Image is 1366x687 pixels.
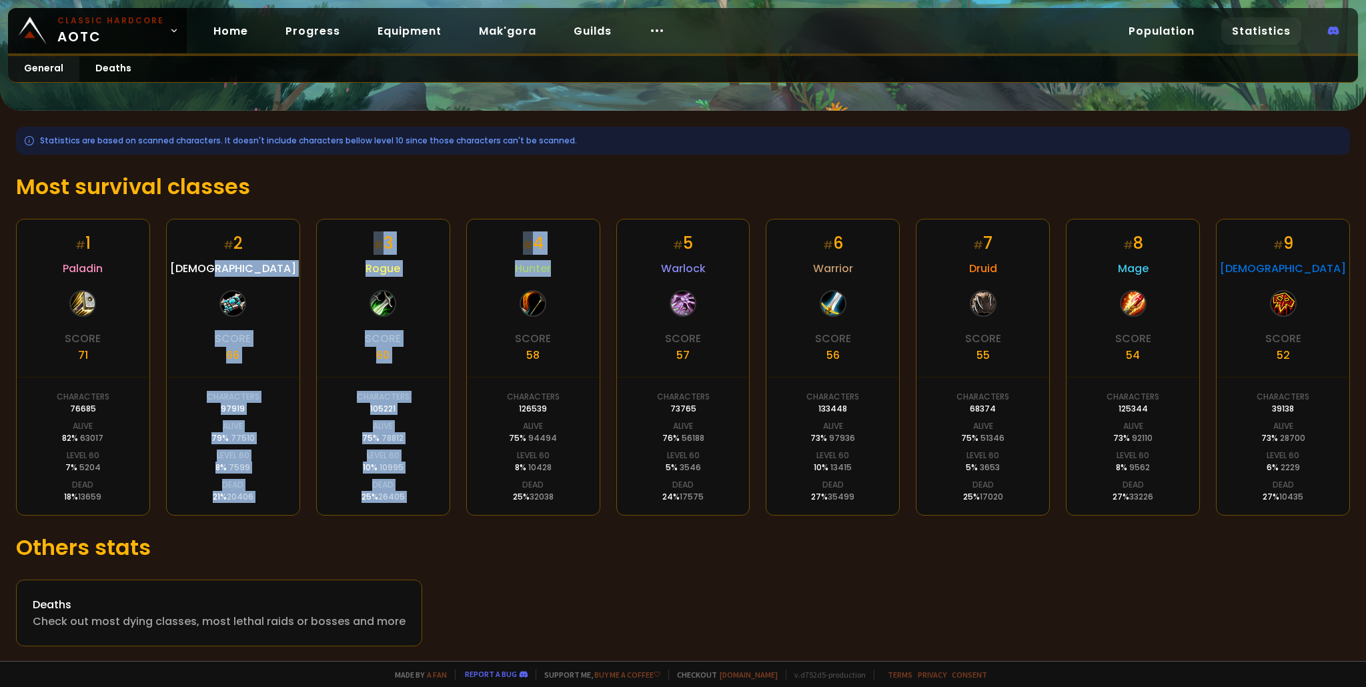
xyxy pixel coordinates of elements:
div: Characters [207,391,259,403]
div: Alive [73,420,93,432]
span: 35499 [828,491,854,502]
span: 33226 [1129,491,1153,502]
span: v. d752d5 - production [786,670,866,680]
div: 66 [226,347,239,364]
div: Characters [57,391,109,403]
a: Privacy [918,670,946,680]
span: 92110 [1132,432,1153,444]
div: Alive [373,420,393,432]
span: 51346 [980,432,1004,444]
div: 4 [523,231,544,255]
div: 25 % [963,491,1003,503]
span: 56188 [682,432,704,444]
span: 3653 [980,462,1000,473]
div: 7 % [65,462,101,474]
span: 26405 [378,491,405,502]
span: 17575 [680,491,704,502]
div: 56 [826,347,840,364]
div: Dead [522,479,544,491]
div: 58 [526,347,540,364]
div: 5 % [966,462,1000,474]
div: 126539 [519,403,547,415]
span: 17020 [980,491,1003,502]
h1: Most survival classes [16,171,1350,203]
a: Deaths [79,56,147,82]
div: Characters [1107,391,1159,403]
span: 10995 [380,462,404,473]
span: Support me, [536,670,660,680]
small: # [523,237,533,253]
div: 82 % [62,432,103,444]
div: 8 % [515,462,552,474]
span: Druid [969,260,997,277]
div: Score [365,330,401,347]
div: Alive [1123,420,1143,432]
div: Check out most dying classes, most lethal raids or bosses and more [33,613,406,630]
span: 63017 [80,432,103,444]
a: Classic HardcoreAOTC [8,8,187,53]
span: 2229 [1281,462,1300,473]
div: Level 60 [1117,450,1149,462]
span: 94494 [528,432,557,444]
div: 5 [673,231,693,255]
span: Warlock [661,260,706,277]
div: 73 % [1113,432,1153,444]
span: 13659 [78,491,101,502]
div: Dead [1123,479,1144,491]
div: Characters [806,391,859,403]
div: Alive [1273,420,1293,432]
div: 54 [1126,347,1140,364]
div: 71 [78,347,88,364]
div: Level 60 [1267,450,1299,462]
div: 97919 [221,403,245,415]
a: Home [203,17,259,45]
span: 9562 [1129,462,1150,473]
div: Level 60 [67,450,99,462]
small: # [973,237,983,253]
div: 52 [1277,347,1290,364]
a: General [8,56,79,82]
div: Level 60 [816,450,849,462]
small: Classic Hardcore [57,15,164,27]
div: 73 % [1261,432,1305,444]
a: Progress [275,17,351,45]
a: Statistics [1221,17,1301,45]
div: 27 % [811,491,854,503]
div: Alive [823,420,843,432]
div: Alive [223,420,243,432]
a: Mak'gora [468,17,547,45]
div: 25 % [362,491,405,503]
small: # [1273,237,1283,253]
span: 97936 [829,432,855,444]
div: 8 % [1116,462,1150,474]
a: a fan [427,670,447,680]
div: 3 [374,231,393,255]
div: 68374 [970,403,996,415]
small: # [823,237,833,253]
span: 28700 [1280,432,1305,444]
div: 9 [1273,231,1293,255]
div: Score [65,330,101,347]
span: 7599 [229,462,250,473]
div: Level 60 [367,450,400,462]
span: 32038 [530,491,554,502]
div: 5 % [666,462,701,474]
div: 10 % [814,462,852,474]
span: 10428 [528,462,552,473]
div: 75 % [961,432,1004,444]
div: 39138 [1272,403,1294,415]
div: 57 [676,347,690,364]
div: 7 [973,231,992,255]
div: Score [965,330,1001,347]
div: 6 [823,231,843,255]
small: # [673,237,683,253]
div: 8 % [215,462,250,474]
span: Made by [387,670,447,680]
div: 27 % [1263,491,1303,503]
div: Level 60 [217,450,249,462]
small: # [223,237,233,253]
small: # [374,237,384,253]
div: 79 % [211,432,255,444]
div: 76 % [662,432,704,444]
a: Equipment [367,17,452,45]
